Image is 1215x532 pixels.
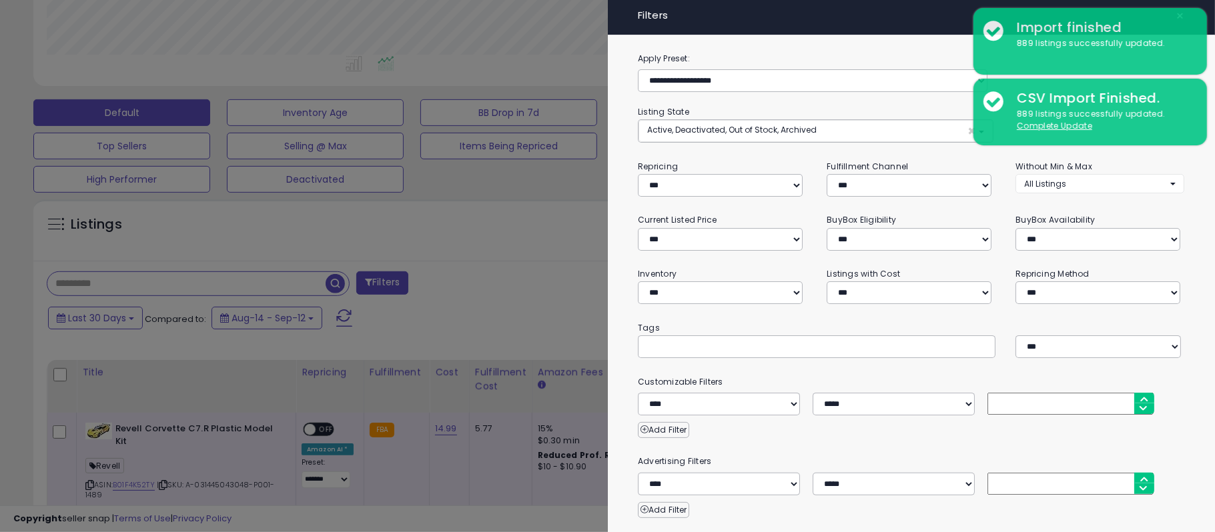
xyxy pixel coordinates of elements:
small: Advertising Filters [628,454,1194,469]
span: All Listings [1024,178,1066,189]
small: Repricing Method [1016,268,1090,279]
div: 889 listings successfully updated. [1007,108,1197,133]
small: Listings with Cost [827,268,900,279]
button: Add Filter [638,502,689,518]
div: 889 listings successfully updated. [1007,37,1197,50]
span: × [1176,7,1184,25]
small: BuyBox Availability [1016,214,1095,225]
small: BuyBox Eligibility [827,214,896,225]
button: All Listings [1016,174,1184,193]
small: Repricing [638,161,678,172]
small: Tags [628,321,1194,335]
small: Current Listed Price [638,214,717,225]
button: Add Filter [638,422,689,438]
div: Import finished [1007,18,1197,37]
small: Listing State [638,106,689,117]
button: × [1170,7,1190,25]
button: Active, Deactivated, Out of Stock, Archived × [639,120,993,142]
h4: Filters [638,10,1184,21]
small: Customizable Filters [628,375,1194,389]
span: × [967,124,976,138]
small: Fulfillment Channel [827,161,908,172]
small: Without Min & Max [1016,161,1092,172]
label: Apply Preset: [628,51,1194,66]
u: Complete Update [1017,120,1092,131]
small: Inventory [638,268,677,279]
div: CSV Import Finished. [1007,89,1197,108]
span: Active, Deactivated, Out of Stock, Archived [647,124,817,135]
